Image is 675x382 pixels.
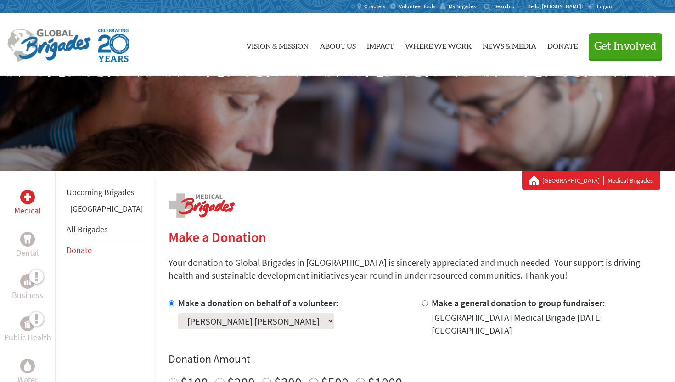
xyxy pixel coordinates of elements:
[24,278,31,285] img: Business
[24,319,31,328] img: Public Health
[246,21,309,68] a: Vision & Mission
[449,3,476,10] span: MyBrigades
[24,235,31,243] img: Dental
[4,316,51,344] a: Public HealthPublic Health
[7,29,91,62] img: Global Brigades Logo
[495,3,521,10] input: Search...
[67,240,143,260] li: Donate
[20,359,35,373] div: Water
[12,274,43,302] a: BusinessBusiness
[169,229,660,245] h2: Make a Donation
[169,193,235,218] img: logo-medical.png
[70,203,143,214] a: [GEOGRAPHIC_DATA]
[483,21,536,68] a: News & Media
[364,3,385,10] span: Chapters
[67,219,143,240] li: All Brigades
[4,331,51,344] p: Public Health
[67,187,135,197] a: Upcoming Brigades
[67,224,108,235] a: All Brigades
[67,245,92,255] a: Donate
[16,247,39,259] p: Dental
[16,232,39,259] a: DentalDental
[405,21,472,68] a: Where We Work
[587,3,614,10] a: Logout
[20,316,35,331] div: Public Health
[24,193,31,201] img: Medical
[542,176,604,185] a: [GEOGRAPHIC_DATA]
[320,21,356,68] a: About Us
[67,202,143,219] li: Greece
[98,29,129,62] img: Global Brigades Celebrating 20 Years
[24,360,31,371] img: Water
[20,274,35,289] div: Business
[169,256,660,282] p: Your donation to Global Brigades in [GEOGRAPHIC_DATA] is sincerely appreciated and much needed! Y...
[594,41,657,52] span: Get Involved
[367,21,394,68] a: Impact
[527,3,587,10] p: Hello, [PERSON_NAME]!
[20,190,35,204] div: Medical
[12,289,43,302] p: Business
[529,176,653,185] div: Medical Brigades
[399,3,435,10] span: Volunteer Tools
[14,190,41,217] a: MedicalMedical
[589,33,662,59] button: Get Involved
[178,297,339,309] label: Make a donation on behalf of a volunteer:
[169,352,660,366] h4: Donation Amount
[20,232,35,247] div: Dental
[597,3,614,10] span: Logout
[67,182,143,202] li: Upcoming Brigades
[432,297,605,309] label: Make a general donation to group fundraiser:
[14,204,41,217] p: Medical
[432,311,661,337] div: [GEOGRAPHIC_DATA] Medical Brigade [DATE] [GEOGRAPHIC_DATA]
[547,21,578,68] a: Donate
